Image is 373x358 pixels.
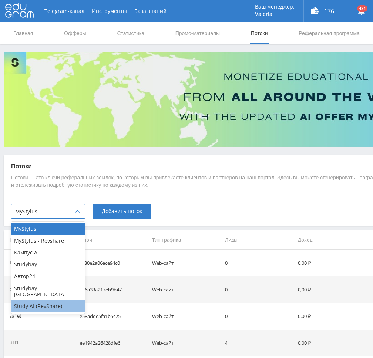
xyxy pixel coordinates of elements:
[11,247,85,259] div: Кампус AI
[4,230,77,249] th: Название
[298,22,360,44] a: Реферальная программа
[149,230,222,249] th: Тип трафика
[295,250,368,276] td: 0,00 ₽
[93,204,151,219] button: Добавить поток
[255,4,295,10] p: Ваш менеджер:
[222,330,295,356] td: 4
[77,250,149,276] td: ca30e2a06ace94c0
[77,276,149,303] td: 596a33a217eb9b47
[10,339,19,347] div: dtf1
[13,22,34,44] a: Главная
[116,22,145,44] a: Статистика
[11,283,85,300] div: Studybay [GEOGRAPHIC_DATA]
[175,22,221,44] a: Промо-материалы
[222,303,295,330] td: 0
[11,300,85,312] div: Study AI (RevShare)
[77,303,149,330] td: e58adde5fa1b5c25
[102,208,142,214] span: Добавить поток
[149,330,222,356] td: Web-сайт
[11,270,85,282] div: Автор24
[295,230,368,249] th: Доход
[149,276,222,303] td: Web-сайт
[10,286,26,294] div: quora1
[222,230,295,249] th: Лиды
[250,22,269,44] a: Потоки
[255,11,295,17] p: Valeria
[295,303,368,330] td: 0,00 ₽
[222,250,295,276] td: 0
[295,330,368,356] td: 0,00 ₽
[10,312,21,321] div: sa1et
[11,235,85,247] div: MyStylus - Revshare
[295,276,368,303] td: 0,00 ₽
[63,22,87,44] a: Офферы
[222,276,295,303] td: 0
[11,259,85,270] div: Studybay
[77,230,149,249] th: Ключ
[149,250,222,276] td: Web-сайт
[149,303,222,330] td: Web-сайт
[77,330,149,356] td: ee1942a26428dfe6
[10,259,16,267] div: fs1
[11,223,85,235] div: MyStylus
